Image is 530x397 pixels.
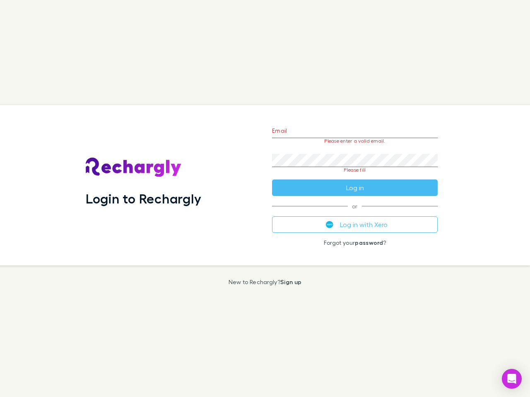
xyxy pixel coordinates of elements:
p: Please fill [272,167,438,173]
div: Open Intercom Messenger [502,369,522,389]
h1: Login to Rechargly [86,191,201,206]
button: Log in [272,179,438,196]
button: Log in with Xero [272,216,438,233]
img: Rechargly's Logo [86,158,182,177]
p: Forgot your ? [272,239,438,246]
p: New to Rechargly? [229,279,302,285]
img: Xero's logo [326,221,333,228]
a: password [355,239,383,246]
span: or [272,206,438,206]
a: Sign up [280,278,301,285]
p: Please enter a valid email. [272,138,438,144]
